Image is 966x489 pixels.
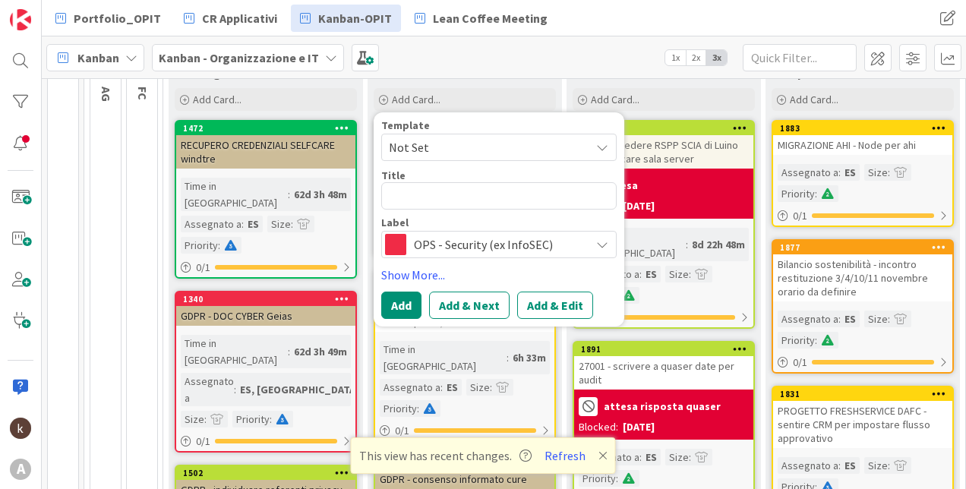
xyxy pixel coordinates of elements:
[773,353,952,372] div: 0/1
[773,207,952,226] div: 0/1
[574,121,753,169] div: 1766GDPR - chiedere RSPP SCIA di Luino per verificare sala server
[591,93,639,106] span: Add Card...
[159,50,319,65] b: Kanban - Organizzazione e IT
[234,381,236,398] span: :
[429,292,510,319] button: Add & Next
[790,93,838,106] span: Add Card...
[10,418,31,439] img: kh
[616,470,618,487] span: :
[888,164,890,181] span: :
[46,5,170,32] a: Portfolio_OPIT
[10,459,31,480] div: A
[380,341,507,374] div: Time in [GEOGRAPHIC_DATA]
[509,349,550,366] div: 6h 33m
[196,434,210,450] span: 0 / 1
[793,355,807,371] span: 0 / 1
[291,5,401,32] a: Kanban-OPIT
[443,379,462,396] div: ES
[778,311,838,327] div: Assegnato a
[176,258,355,277] div: 0/1
[579,228,686,261] div: Time in [GEOGRAPHIC_DATA]
[581,123,753,134] div: 1766
[318,9,392,27] span: Kanban-OPIT
[773,387,952,401] div: 1831
[706,50,727,65] span: 3x
[780,123,952,134] div: 1883
[288,343,290,360] span: :
[380,400,417,417] div: Priority
[176,121,355,169] div: 1472RECUPERO CREDENZIALI SELFCARE windtre
[175,5,286,32] a: CR Applicativi
[392,93,440,106] span: Add Card...
[288,186,290,203] span: :
[793,208,807,224] span: 0 / 1
[665,449,689,465] div: Size
[604,401,721,412] b: attesa risposta quaser
[218,237,220,254] span: :
[838,311,841,327] span: :
[574,342,753,390] div: 189127001 - scrivere a quaser date per audit
[244,216,263,232] div: ES
[623,419,655,435] div: [DATE]
[176,292,355,326] div: 1340GDPR - DOC CYBER Geias
[176,121,355,135] div: 1472
[176,432,355,451] div: 0/1
[773,241,952,254] div: 1877
[433,9,548,27] span: Lean Coffee Meeting
[689,449,691,465] span: :
[773,254,952,301] div: Bilancio sostenibilità - incontro restituzione 3/4/10/11 novembre orario da definire
[183,123,355,134] div: 1472
[99,87,114,102] span: AG
[507,349,509,366] span: :
[639,449,642,465] span: :
[77,49,119,67] span: Kanban
[181,411,204,427] div: Size
[359,446,532,465] span: This view has recent changes.
[181,216,241,232] div: Assegnato a
[232,411,270,427] div: Priority
[267,216,291,232] div: Size
[181,237,218,254] div: Priority
[838,164,841,181] span: :
[665,266,689,282] div: Size
[815,185,817,202] span: :
[773,135,952,155] div: MIGRAZIONE AHI - Node per ahi
[780,242,952,253] div: 1877
[864,311,888,327] div: Size
[778,332,815,349] div: Priority
[864,457,888,474] div: Size
[176,306,355,326] div: GDPR - DOC CYBER Geias
[375,421,554,440] div: 0/1
[773,241,952,301] div: 1877Bilancio sostenibilità - incontro restituzione 3/4/10/11 novembre orario da definire
[665,50,686,65] span: 1x
[193,93,241,106] span: Add Card...
[773,121,952,135] div: 1883
[241,216,244,232] span: :
[579,419,618,435] div: Blocked:
[381,169,406,182] label: Title
[815,332,817,349] span: :
[574,135,753,169] div: GDPR - chiedere RSPP SCIA di Luino per verificare sala server
[743,44,857,71] input: Quick Filter...
[181,178,288,211] div: Time in [GEOGRAPHIC_DATA]
[686,236,688,253] span: :
[417,400,419,417] span: :
[181,373,234,406] div: Assegnato a
[841,311,860,327] div: ES
[841,457,860,474] div: ES
[639,266,642,282] span: :
[490,379,492,396] span: :
[183,468,355,478] div: 1502
[466,379,490,396] div: Size
[574,342,753,356] div: 1891
[181,335,288,368] div: Time in [GEOGRAPHIC_DATA]
[642,266,661,282] div: ES
[290,186,351,203] div: 62d 3h 48m
[389,137,579,157] span: Not Set
[778,185,815,202] div: Priority
[414,234,582,255] span: OPS - Security (ex InfoSEC)
[204,411,207,427] span: :
[381,120,430,131] span: Template
[440,379,443,396] span: :
[642,449,661,465] div: ES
